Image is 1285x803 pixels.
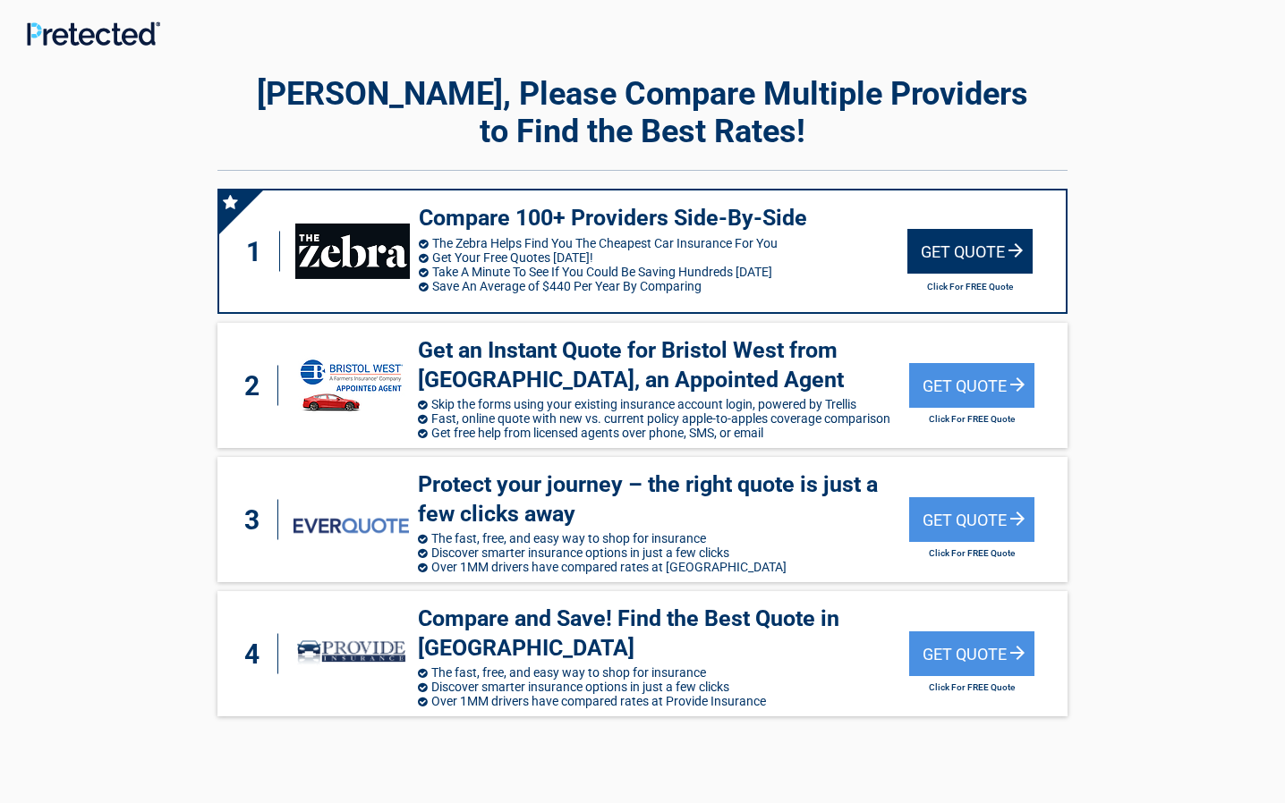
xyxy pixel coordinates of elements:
div: Get Quote [909,363,1034,408]
h2: Click For FREE Quote [909,682,1034,692]
h2: Click For FREE Quote [909,548,1034,558]
li: Skip the forms using your existing insurance account login, powered by Trellis [418,397,908,411]
img: everquote's logo [294,518,409,533]
li: Get Your Free Quotes [DATE]! [419,250,907,265]
li: Over 1MM drivers have compared rates at Provide Insurance [418,694,908,708]
h3: Get an Instant Quote for Bristol West from [GEOGRAPHIC_DATA], an Appointed Agent [418,336,908,394]
img: savvy's logo [298,355,405,416]
li: Discover smarter insurance options in just a few clicks [418,680,908,694]
div: 2 [235,366,278,406]
img: provide-insurance's logo [294,626,409,681]
h2: Click For FREE Quote [909,414,1034,424]
h2: Click For FREE Quote [907,282,1033,292]
li: Discover smarter insurance options in just a few clicks [418,545,908,560]
h3: Compare and Save! Find the Best Quote in [GEOGRAPHIC_DATA] [418,604,908,663]
div: 1 [237,232,280,272]
h3: Protect your journey – the right quote is just a few clicks away [418,470,908,528]
img: thezebra's logo [295,224,410,279]
li: Over 1MM drivers have compared rates at [GEOGRAPHIC_DATA] [418,560,908,574]
h2: [PERSON_NAME], Please Compare Multiple Providers to Find the Best Rates! [217,75,1068,150]
li: Save An Average of $440 Per Year By Comparing [419,279,907,293]
div: 3 [235,500,278,540]
li: Take A Minute To See If You Could Be Saving Hundreds [DATE] [419,265,907,279]
div: Get Quote [909,497,1034,542]
li: The fast, free, and easy way to shop for insurance [418,531,908,545]
div: Get Quote [907,229,1033,274]
img: Main Logo [27,21,160,46]
li: The Zebra Helps Find You The Cheapest Car Insurance For You [419,236,907,250]
li: Get free help from licensed agents over phone, SMS, or email [418,426,908,440]
h3: Compare 100+ Providers Side-By-Side [419,204,907,233]
div: Get Quote [909,631,1034,676]
div: 4 [235,634,278,674]
li: Fast, online quote with new vs. current policy apple-to-apples coverage comparison [418,411,908,426]
li: The fast, free, and easy way to shop for insurance [418,665,908,680]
